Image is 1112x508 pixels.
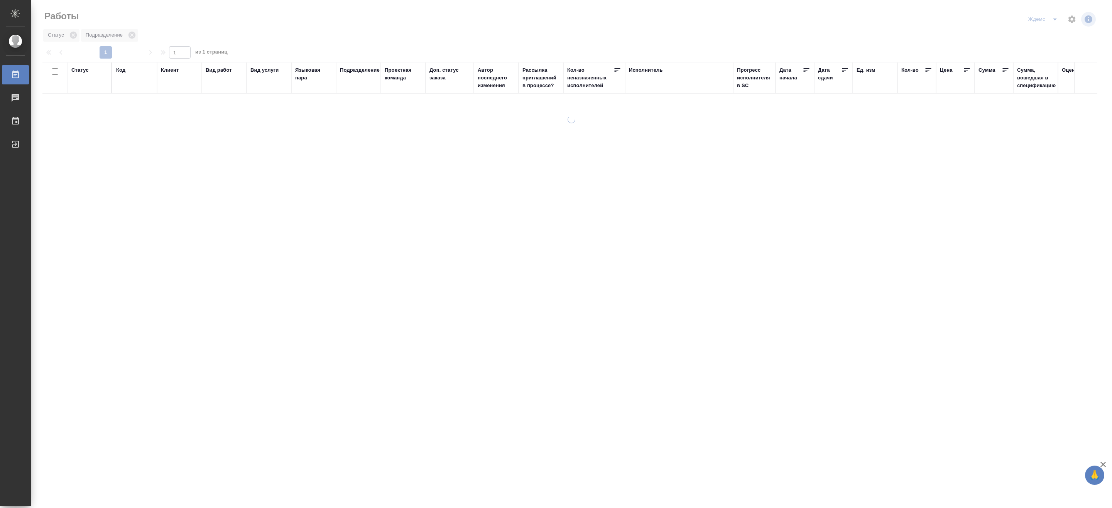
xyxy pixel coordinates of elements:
[857,66,875,74] div: Ед. изм
[161,66,179,74] div: Клиент
[901,66,919,74] div: Кол-во
[737,66,772,89] div: Прогресс исполнителя в SC
[629,66,663,74] div: Исполнитель
[71,66,89,74] div: Статус
[779,66,803,82] div: Дата начала
[206,66,232,74] div: Вид работ
[940,66,953,74] div: Цена
[295,66,332,82] div: Языковая пара
[522,66,559,89] div: Рассылка приглашений в процессе?
[978,66,995,74] div: Сумма
[385,66,422,82] div: Проектная команда
[1085,466,1104,485] button: 🙏
[1062,66,1080,74] div: Оценка
[340,66,380,74] div: Подразделение
[567,66,613,89] div: Кол-во неназначенных исполнителей
[250,66,279,74] div: Вид услуги
[478,66,515,89] div: Автор последнего изменения
[429,66,470,82] div: Доп. статус заказа
[818,66,841,82] div: Дата сдачи
[1088,467,1101,483] span: 🙏
[1017,66,1056,89] div: Сумма, вошедшая в спецификацию
[116,66,125,74] div: Код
